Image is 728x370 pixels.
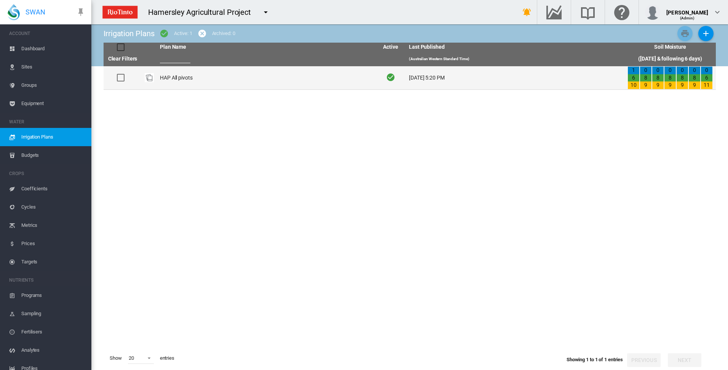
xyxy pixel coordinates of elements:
a: Clear Filters [108,56,137,62]
div: 6 [701,74,712,82]
th: Plan Name [157,43,375,52]
span: Fertilisers [21,323,85,341]
span: Coefficients [21,180,85,198]
md-icon: icon-menu-down [261,8,270,17]
span: Analytes [21,341,85,359]
img: profile.jpg [645,5,660,20]
div: 10 [628,81,639,89]
div: 0 [677,67,688,74]
span: entries [157,352,177,365]
div: 0 [640,67,651,74]
div: 0 [701,67,712,74]
div: 9 [689,81,700,89]
div: 0 [664,67,676,74]
td: HAP All pivots [157,66,375,89]
span: WATER [9,116,85,128]
md-icon: icon-chevron-down [713,8,722,17]
div: 9 [640,81,651,89]
md-icon: Click here for help [613,8,631,17]
span: (Admin) [680,16,695,20]
md-icon: icon-checkbox-marked-circle [160,29,169,38]
span: Groups [21,76,85,94]
md-icon: icon-printer [680,29,690,38]
th: Soil Moisture [624,43,716,52]
div: Irrigation Plans [104,28,154,39]
md-icon: icon-bell-ring [522,8,532,17]
th: ([DATE] & following 6 days) [624,52,716,66]
div: Hamersley Agricultural Project [148,7,258,18]
span: Sampling [21,305,85,323]
div: 6 [628,74,639,82]
td: 1 6 10 0 8 9 0 8 9 0 8 9 0 8 9 0 8 9 0 6 11 [624,66,716,89]
div: 0 [652,67,664,74]
span: SWAN [26,7,45,17]
div: 11 [701,81,712,89]
button: Print Irrigation Plans [677,26,693,41]
span: Cycles [21,198,85,216]
md-icon: Search the knowledge base [579,8,597,17]
span: Show [107,352,125,365]
span: NUTRIENTS [9,274,85,286]
div: 8 [689,74,700,82]
button: Add New Plan [698,26,714,41]
th: Active [375,43,406,52]
span: Metrics [21,216,85,234]
div: 8 [640,74,651,82]
button: Next [668,353,701,367]
span: Targets [21,253,85,271]
div: 20 [129,355,134,361]
div: 8 [652,74,664,82]
md-icon: icon-cancel [198,29,207,38]
span: CROPS [9,167,85,180]
div: 1 [628,67,639,74]
md-icon: icon-plus [701,29,710,38]
div: Active: 1 [174,30,192,37]
div: 8 [677,74,688,82]
div: [PERSON_NAME] [666,6,708,13]
div: Archived: 0 [212,30,235,37]
span: Budgets [21,146,85,164]
span: Sites [21,58,85,76]
img: SWAN-Landscape-Logo-Colour-drop.png [8,4,20,20]
th: Last Published [406,43,624,52]
div: 8 [664,74,676,82]
span: Equipment [21,94,85,113]
span: ACCOUNT [9,27,85,40]
span: Showing 1 to 1 of 1 entries [567,357,623,362]
span: Prices [21,234,85,253]
span: Irrigation Plans [21,128,85,146]
div: 9 [652,81,664,89]
div: 9 [677,81,688,89]
th: (Australian Western Standard Time) [406,52,624,66]
span: Dashboard [21,40,85,58]
button: icon-bell-ring [519,5,535,20]
md-icon: icon-pin [76,8,85,17]
div: Plan Id: 17653 [145,73,154,82]
md-icon: Go to the Data Hub [545,8,563,17]
img: ZPXdBAAAAAElFTkSuQmCC [99,3,140,22]
div: 9 [664,81,676,89]
img: product-image-placeholder.png [145,73,154,82]
button: Previous [627,353,661,367]
td: [DATE] 5:20 PM [406,66,624,89]
div: 0 [689,67,700,74]
button: icon-menu-down [258,5,273,20]
span: Programs [21,286,85,305]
